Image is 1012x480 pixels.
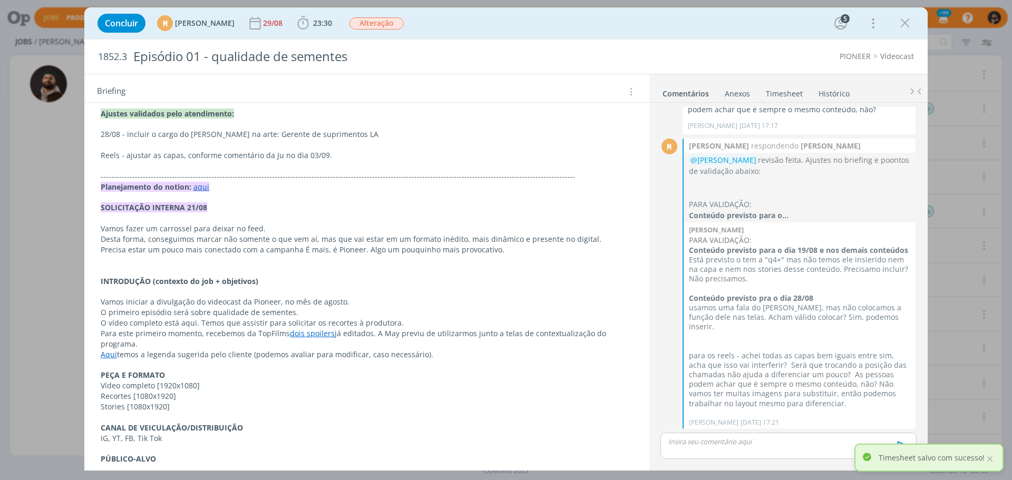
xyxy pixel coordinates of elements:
[101,401,633,412] p: Stories [1080x1920]
[101,150,633,161] p: Reels - ajustar as capas, conforme comentário da Ju no dia 03/09.
[688,121,737,131] p: [PERSON_NAME]
[689,154,910,221] div: @@1074280@@ revisão feita. Ajustes no briefing e poontos de validação abaixo: PARA VALIDAÇÃO: Con...
[101,454,156,464] strong: PÚBLICO-ALVO
[101,423,243,433] strong: CANAL DE VEICULAÇÃO/DISTRIBUIÇÃO
[662,84,709,99] a: Comentários
[689,293,813,303] strong: Conteúdo previsto pra o dia 28/08
[101,129,633,140] p: 28/08 - incluir o cargo do [PERSON_NAME] na arte: Gerente de suprimentos LA
[101,244,633,255] p: Precisa estar um pouco mais conectado com a campanha É mais, é Pioneer. Algo um pouquinho mais pr...
[101,318,633,328] p: O vídeo completo está aqui. Temos que assistir para solicitar os recortes à produtora.
[739,121,778,131] span: [DATE] 17:17
[101,234,633,244] p: Desta forma, conseguimos marcar não somente o que vem aí, mas que vai estar em um formato inédito...
[765,84,803,99] a: Timesheet
[689,199,910,210] p: PARA VALIDAÇÃO:
[101,349,117,359] a: Aqui
[295,15,335,32] button: 23:30
[101,276,258,286] strong: INTRODUÇÃO (contexto do job + objetivos)
[101,349,633,360] p: temos a legenda sugerida pelo cliente (podemos avaliar para modificar, caso necessário).
[263,19,285,27] div: 29/08
[175,19,235,27] span: [PERSON_NAME]
[689,140,749,151] strong: [PERSON_NAME]
[690,155,756,165] span: @[PERSON_NAME]
[349,17,404,30] button: Alteração
[689,245,908,255] strong: Conteúdo previsto para o dia 19/08 e nos demais conteúdos
[880,51,914,61] a: Vídeocast
[101,433,633,444] p: IG, YT, FB, Tik Tok
[313,18,332,28] span: 23:30
[101,171,633,182] p: -------------------------------------------------------------------------------------------------...
[101,328,633,349] p: Para este primeiro momento, recebemos da TopFilms já editados. A May previu de utilizarmos junto ...
[97,85,125,99] span: Briefing
[193,182,209,192] a: aqui
[84,7,928,471] div: dialog
[689,225,744,234] b: [PERSON_NAME]
[879,452,985,463] p: Timesheet salvo com sucesso!
[741,418,779,427] span: [DATE] 17:21
[101,307,633,318] p: O primeiro episódio será sobre qualidade de sementes.
[689,351,910,408] p: para os reels - achei todas as capas bem iguais entre sim, acha que isso vai interferir? Será que...
[725,89,750,99] div: Anexos
[661,139,677,154] div: M
[101,380,633,391] p: Vídeo completo [1920x1080]
[749,140,801,151] span: respondendo
[98,51,127,63] span: 1852.3
[290,328,335,338] a: dois spoilers
[101,109,234,119] strong: Ajustes validados pelo atendimento:
[818,84,850,99] a: Histórico
[840,51,871,61] a: PIONEER
[101,391,633,401] p: Recortes [1080x1920]
[689,236,910,245] p: PARA VALIDAÇÃO:
[832,15,849,32] button: 5
[157,15,173,31] div: M
[98,14,145,33] button: Concluir
[101,202,207,212] strong: SOLICITAÇÃO INTERNA 21/08
[101,370,165,380] strong: PEÇA E FORMATO
[105,19,138,27] span: Concluir
[689,255,910,284] p: Está previsto o tem a "q4+" mas não temos ele insierido nem na capa e nem nos stories desse conte...
[801,140,861,151] strong: [PERSON_NAME]
[689,210,789,220] strong: Conteúdo previsto para o...
[101,297,633,307] p: Vamos iniciar a divulgação do videocast da Pioneer, no mês de agosto.
[841,14,850,23] div: 5
[689,303,910,332] p: usamos uma fala do [PERSON_NAME], mas não colocamos a função dele nas telas. Acham válido colocar...
[101,223,633,234] p: Vamos fazer um carrossel para deixar no feed.
[689,418,738,427] p: [PERSON_NAME]
[101,182,191,192] strong: Planejamento do notion:
[129,44,570,70] div: Episódio 01 - qualidade de sementes
[689,154,910,177] p: revisão feita. Ajustes no briefing e poontos de validação abaixo:
[157,15,235,31] button: M[PERSON_NAME]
